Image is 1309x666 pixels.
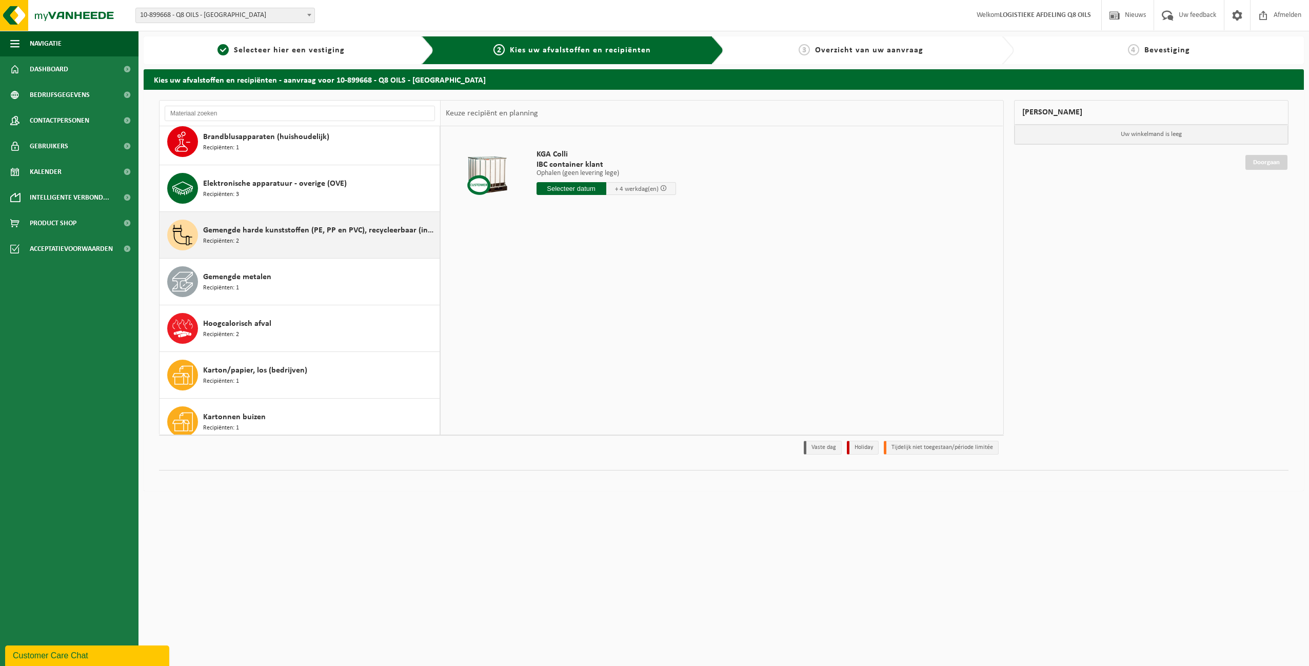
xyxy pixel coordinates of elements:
[30,108,89,133] span: Contactpersonen
[5,643,171,666] iframe: chat widget
[1245,155,1287,170] a: Doorgaan
[615,186,659,192] span: + 4 werkdag(en)
[203,237,239,246] span: Recipiënten: 2
[1000,11,1091,19] strong: LOGISTIEKE AFDELING Q8 OILS
[493,44,505,55] span: 2
[203,330,239,340] span: Recipiënten: 2
[799,44,810,55] span: 3
[537,182,606,195] input: Selecteer datum
[537,170,676,177] p: Ophalen (geen levering lege)
[160,119,440,165] button: Brandblusapparaten (huishoudelijk) Recipiënten: 1
[160,212,440,259] button: Gemengde harde kunststoffen (PE, PP en PVC), recycleerbaar (industrieel) Recipiënten: 2
[30,31,62,56] span: Navigatie
[203,178,347,190] span: Elektronische apparatuur - overige (OVE)
[1144,46,1190,54] span: Bevestiging
[217,44,229,55] span: 1
[135,8,315,23] span: 10-899668 - Q8 OILS - ANTWERPEN
[815,46,923,54] span: Overzicht van uw aanvraag
[537,160,676,170] span: IBC container klant
[160,165,440,212] button: Elektronische apparatuur - overige (OVE) Recipiënten: 3
[165,106,435,121] input: Materiaal zoeken
[537,149,676,160] span: KGA Colli
[203,364,307,377] span: Karton/papier, los (bedrijven)
[30,56,68,82] span: Dashboard
[203,283,239,293] span: Recipiënten: 1
[144,69,1304,89] h2: Kies uw afvalstoffen en recipiënten - aanvraag voor 10-899668 - Q8 OILS - [GEOGRAPHIC_DATA]
[136,8,314,23] span: 10-899668 - Q8 OILS - ANTWERPEN
[847,441,879,455] li: Holiday
[30,82,90,108] span: Bedrijfsgegevens
[160,259,440,305] button: Gemengde metalen Recipiënten: 1
[203,190,239,200] span: Recipiënten: 3
[203,143,239,153] span: Recipiënten: 1
[160,399,440,445] button: Kartonnen buizen Recipiënten: 1
[441,101,543,126] div: Keuze recipiënt en planning
[1015,125,1288,144] p: Uw winkelmand is leeg
[203,271,271,283] span: Gemengde metalen
[30,159,62,185] span: Kalender
[203,318,271,330] span: Hoogcalorisch afval
[203,423,239,433] span: Recipiënten: 1
[1128,44,1139,55] span: 4
[1014,100,1289,125] div: [PERSON_NAME]
[30,210,76,236] span: Product Shop
[160,305,440,352] button: Hoogcalorisch afval Recipiënten: 2
[203,411,266,423] span: Kartonnen buizen
[510,46,651,54] span: Kies uw afvalstoffen en recipiënten
[203,224,437,237] span: Gemengde harde kunststoffen (PE, PP en PVC), recycleerbaar (industrieel)
[160,352,440,399] button: Karton/papier, los (bedrijven) Recipiënten: 1
[804,441,842,455] li: Vaste dag
[234,46,345,54] span: Selecteer hier een vestiging
[149,44,413,56] a: 1Selecteer hier een vestiging
[203,131,329,143] span: Brandblusapparaten (huishoudelijk)
[30,185,109,210] span: Intelligente verbond...
[203,377,239,386] span: Recipiënten: 1
[884,441,999,455] li: Tijdelijk niet toegestaan/période limitée
[30,236,113,262] span: Acceptatievoorwaarden
[30,133,68,159] span: Gebruikers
